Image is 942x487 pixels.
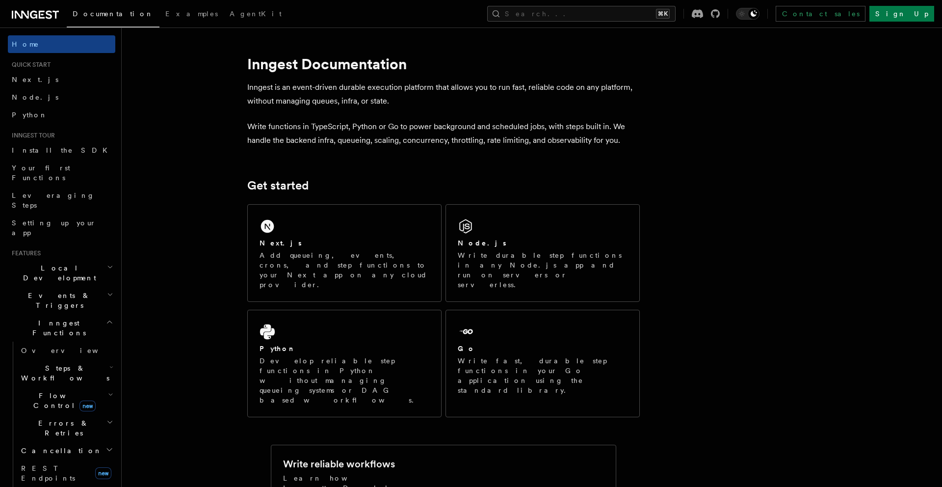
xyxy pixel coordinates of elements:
[17,363,109,383] span: Steps & Workflows
[458,238,506,248] h2: Node.js
[95,467,111,479] span: new
[79,401,96,411] span: new
[247,204,442,302] a: Next.jsAdd queueing, events, crons, and step functions to your Next app on any cloud provider.
[165,10,218,18] span: Examples
[17,442,115,460] button: Cancellation
[17,460,115,487] a: REST Endpointsnew
[17,387,115,414] button: Flow Controlnew
[869,6,934,22] a: Sign Up
[247,120,640,147] p: Write functions in TypeScript, Python or Go to power background and scheduled jobs, with steps bu...
[487,6,676,22] button: Search...⌘K
[247,179,309,192] a: Get started
[260,250,429,290] p: Add queueing, events, crons, and step functions to your Next app on any cloud provider.
[458,250,628,290] p: Write durable step functions in any Node.js app and run on servers or serverless.
[8,263,107,283] span: Local Development
[17,342,115,359] a: Overview
[8,159,115,187] a: Your first Functions
[260,344,296,353] h2: Python
[230,10,282,18] span: AgentKit
[17,418,106,438] span: Errors & Retries
[656,9,670,19] kbd: ⌘K
[12,111,48,119] span: Python
[260,238,302,248] h2: Next.js
[8,214,115,242] a: Setting up your app
[247,81,640,108] p: Inngest is an event-driven durable execution platform that allows you to run fast, reliable code ...
[21,464,75,482] span: REST Endpoints
[8,287,115,314] button: Events & Triggers
[67,3,159,27] a: Documentation
[12,146,113,154] span: Install the SDK
[159,3,224,27] a: Examples
[73,10,154,18] span: Documentation
[17,391,108,410] span: Flow Control
[8,132,55,139] span: Inngest tour
[8,61,51,69] span: Quick start
[17,359,115,387] button: Steps & Workflows
[260,356,429,405] p: Develop reliable step functions in Python without managing queueing systems or DAG based workflows.
[8,187,115,214] a: Leveraging Steps
[12,219,96,237] span: Setting up your app
[8,141,115,159] a: Install the SDK
[445,310,640,417] a: GoWrite fast, durable step functions in your Go application using the standard library.
[247,310,442,417] a: PythonDevelop reliable step functions in Python without managing queueing systems or DAG based wo...
[12,93,58,101] span: Node.js
[445,204,640,302] a: Node.jsWrite durable step functions in any Node.js app and run on servers or serverless.
[12,76,58,83] span: Next.js
[8,106,115,124] a: Python
[458,344,475,353] h2: Go
[8,88,115,106] a: Node.js
[21,347,122,354] span: Overview
[736,8,759,20] button: Toggle dark mode
[8,71,115,88] a: Next.js
[8,35,115,53] a: Home
[8,291,107,310] span: Events & Triggers
[458,356,628,395] p: Write fast, durable step functions in your Go application using the standard library.
[17,446,102,456] span: Cancellation
[12,191,95,209] span: Leveraging Steps
[12,39,39,49] span: Home
[776,6,865,22] a: Contact sales
[283,457,395,471] h2: Write reliable workflows
[8,249,41,257] span: Features
[8,318,106,338] span: Inngest Functions
[17,414,115,442] button: Errors & Retries
[247,55,640,73] h1: Inngest Documentation
[224,3,288,27] a: AgentKit
[8,314,115,342] button: Inngest Functions
[8,259,115,287] button: Local Development
[12,164,70,182] span: Your first Functions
